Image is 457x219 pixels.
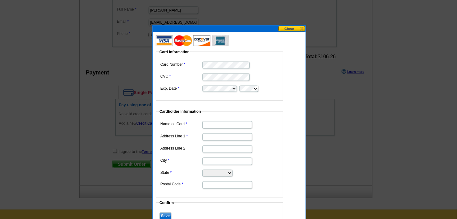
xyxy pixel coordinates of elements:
[160,170,202,175] label: State
[156,35,229,46] img: acceptedCards.gif
[333,74,457,219] iframe: LiveChat chat widget
[160,145,202,151] label: Address Line 2
[160,181,202,187] label: Postal Code
[160,133,202,139] label: Address Line 1
[159,109,201,114] legend: Cardholder Information
[159,200,174,206] legend: Confirm
[160,62,202,67] label: Card Number
[160,121,202,127] label: Name on Card
[160,86,202,91] label: Exp. Date
[160,158,202,163] label: City
[160,74,202,79] label: CVC
[159,49,190,55] legend: Card Information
